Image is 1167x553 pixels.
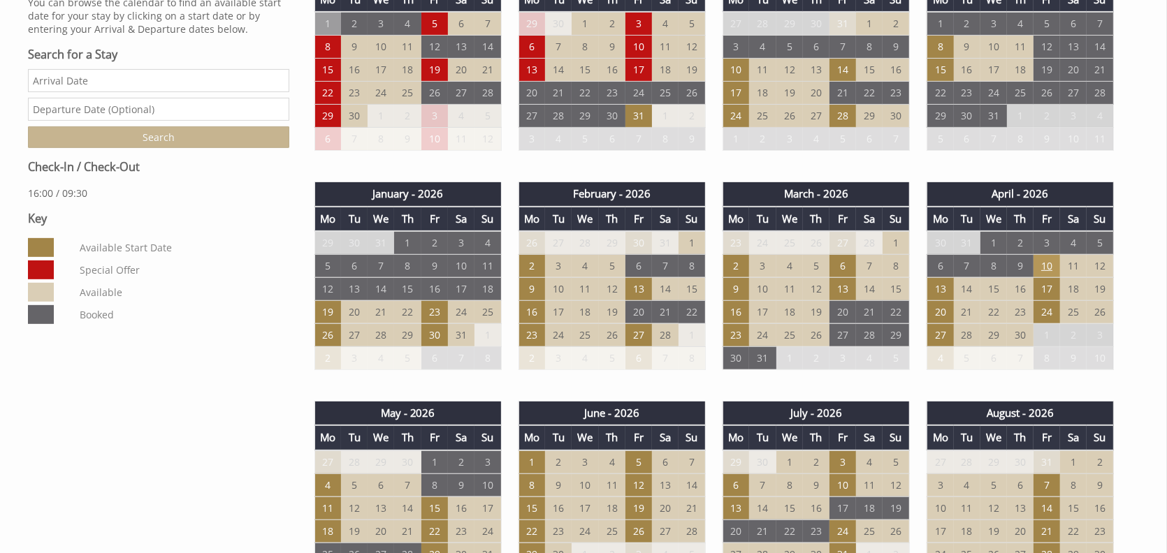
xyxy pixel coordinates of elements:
td: 4 [652,12,679,36]
th: Su [883,207,909,231]
td: 5 [474,105,501,128]
td: 30 [883,105,909,128]
td: 18 [1007,59,1034,82]
td: 2 [883,12,909,36]
td: 22 [927,82,953,105]
th: Su [679,207,705,231]
td: 22 [394,300,421,323]
td: 9 [1034,128,1060,151]
td: 3 [980,12,1007,36]
th: Th [803,207,829,231]
td: 24 [749,231,776,255]
td: 13 [519,59,545,82]
td: 16 [341,59,368,82]
td: 9 [421,254,448,277]
td: 24 [723,105,749,128]
td: 25 [652,82,679,105]
td: 28 [545,105,572,128]
td: 28 [474,82,501,105]
td: 23 [341,82,368,105]
td: 26 [776,105,803,128]
td: 6 [927,254,953,277]
td: 14 [474,36,501,59]
td: 20 [803,82,829,105]
td: 13 [927,277,953,300]
p: 16:00 / 09:30 [28,186,289,200]
td: 9 [394,128,421,151]
td: 25 [394,82,421,105]
th: Th [599,207,625,231]
td: 4 [776,254,803,277]
td: 2 [599,12,625,36]
th: Sa [1060,207,1087,231]
td: 12 [1087,254,1113,277]
td: 13 [1060,36,1087,59]
td: 17 [625,59,652,82]
td: 1 [723,128,749,151]
th: We [776,207,803,231]
td: 25 [776,231,803,255]
th: Fr [1034,207,1060,231]
td: 24 [980,82,1007,105]
td: 2 [679,105,705,128]
td: 8 [1007,128,1034,151]
td: 18 [394,59,421,82]
td: 7 [829,36,856,59]
td: 7 [652,254,679,277]
td: 28 [856,231,883,255]
td: 5 [803,254,829,277]
td: 9 [679,128,705,151]
td: 3 [625,12,652,36]
td: 5 [1034,12,1060,36]
td: 30 [341,231,368,255]
td: 15 [856,59,883,82]
td: 21 [829,82,856,105]
td: 12 [474,128,501,151]
td: 23 [599,82,625,105]
td: 7 [980,128,1007,151]
td: 10 [980,36,1007,59]
td: 9 [723,277,749,300]
td: 5 [421,12,448,36]
td: 27 [519,105,545,128]
th: We [368,207,394,231]
td: 27 [545,231,572,255]
td: 27 [803,105,829,128]
th: Mo [314,207,341,231]
td: 9 [341,36,368,59]
td: 6 [341,254,368,277]
td: 18 [1060,277,1087,300]
td: 31 [829,12,856,36]
td: 4 [545,128,572,151]
td: 20 [1060,59,1087,82]
th: Mo [927,207,953,231]
td: 19 [679,59,705,82]
td: 2 [749,128,776,151]
td: 1 [1007,105,1034,128]
td: 28 [1087,82,1113,105]
th: We [572,207,598,231]
td: 7 [856,254,883,277]
td: 12 [421,36,448,59]
td: 19 [1034,59,1060,82]
td: 6 [599,128,625,151]
td: 27 [1060,82,1087,105]
th: Su [474,207,501,231]
td: 28 [749,12,776,36]
td: 3 [776,128,803,151]
td: 19 [1087,277,1113,300]
th: We [980,207,1007,231]
td: 2 [394,105,421,128]
td: 19 [776,82,803,105]
td: 1 [883,231,909,255]
td: 5 [572,128,598,151]
td: 8 [652,128,679,151]
td: 24 [368,82,394,105]
td: 3 [448,231,474,255]
td: 17 [723,82,749,105]
td: 1 [652,105,679,128]
td: 10 [1034,254,1060,277]
td: 11 [448,128,474,151]
td: 1 [572,12,598,36]
td: 1 [980,231,1007,255]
